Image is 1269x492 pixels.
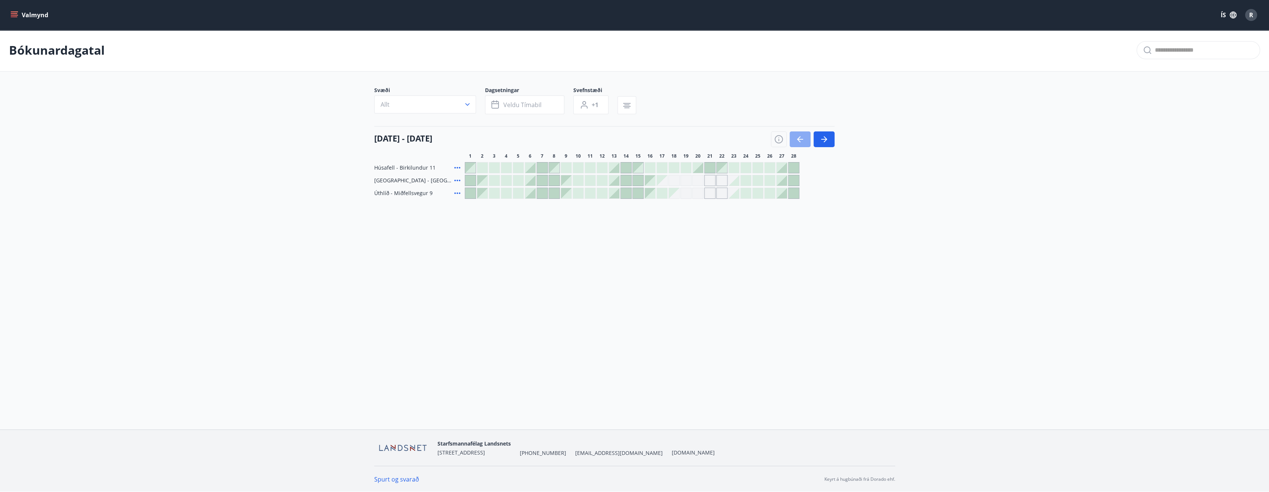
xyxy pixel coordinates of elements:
div: Gráir dagar eru ekki bókanlegir [668,175,680,186]
div: Gráir dagar eru ekki bókanlegir [656,175,668,186]
span: 21 [707,153,713,159]
span: 14 [623,153,629,159]
span: 1 [469,153,472,159]
span: Starfsmannafélag Landsnets [437,440,511,447]
span: 6 [529,153,531,159]
span: 27 [779,153,784,159]
span: 17 [659,153,665,159]
span: Svæði [374,86,485,95]
span: 4 [505,153,507,159]
div: Gráir dagar eru ekki bókanlegir [704,188,716,199]
p: Bókunardagatal [9,42,105,58]
span: +1 [592,101,598,109]
span: 22 [719,153,725,159]
span: 25 [755,153,760,159]
div: Gráir dagar eru ekki bókanlegir [716,188,727,199]
span: 20 [695,153,701,159]
span: [GEOGRAPHIC_DATA] - [GEOGRAPHIC_DATA] 50 [374,177,451,184]
a: Spurt og svarað [374,475,419,483]
div: Gráir dagar eru ekki bókanlegir [716,175,727,186]
span: Húsafell - Birkilundur 11 [374,164,436,171]
img: F8tEiQha8Un3Ar3CAbbmu1gOVkZAt1bcWyF3CjFc.png [374,440,431,456]
div: Gráir dagar eru ekki bókanlegir [692,188,704,199]
button: menu [9,8,51,22]
span: 18 [671,153,677,159]
span: 5 [517,153,519,159]
span: Svefnstæði [573,86,617,95]
span: 8 [553,153,555,159]
span: 26 [767,153,772,159]
div: Gráir dagar eru ekki bókanlegir [680,188,692,199]
button: +1 [573,95,608,114]
span: 19 [683,153,689,159]
div: Gráir dagar eru ekki bókanlegir [668,188,680,199]
a: [DOMAIN_NAME] [672,449,715,456]
span: 7 [541,153,543,159]
span: 28 [791,153,796,159]
button: Veldu tímabil [485,95,564,114]
span: 16 [647,153,653,159]
span: Dagsetningar [485,86,573,95]
span: Úthlíð - Miðfellsvegur 9 [374,189,433,197]
span: [EMAIL_ADDRESS][DOMAIN_NAME] [575,449,663,457]
h4: [DATE] - [DATE] [374,133,432,144]
span: 13 [611,153,617,159]
span: [PHONE_NUMBER] [520,449,566,457]
div: Gráir dagar eru ekki bókanlegir [692,175,704,186]
div: Gráir dagar eru ekki bókanlegir [680,175,692,186]
span: 3 [493,153,495,159]
button: R [1242,6,1260,24]
span: 11 [588,153,593,159]
button: Allt [374,95,476,113]
span: 2 [481,153,483,159]
p: Keyrt á hugbúnaði frá Dorado ehf. [824,476,895,483]
button: ÍS [1217,8,1241,22]
span: Allt [381,100,390,109]
span: 12 [600,153,605,159]
span: [STREET_ADDRESS] [437,449,485,456]
span: 23 [731,153,736,159]
span: Veldu tímabil [503,101,542,109]
span: 15 [635,153,641,159]
span: 9 [565,153,567,159]
span: 10 [576,153,581,159]
span: R [1249,11,1253,19]
div: Gráir dagar eru ekki bókanlegir [704,175,716,186]
span: 24 [743,153,748,159]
